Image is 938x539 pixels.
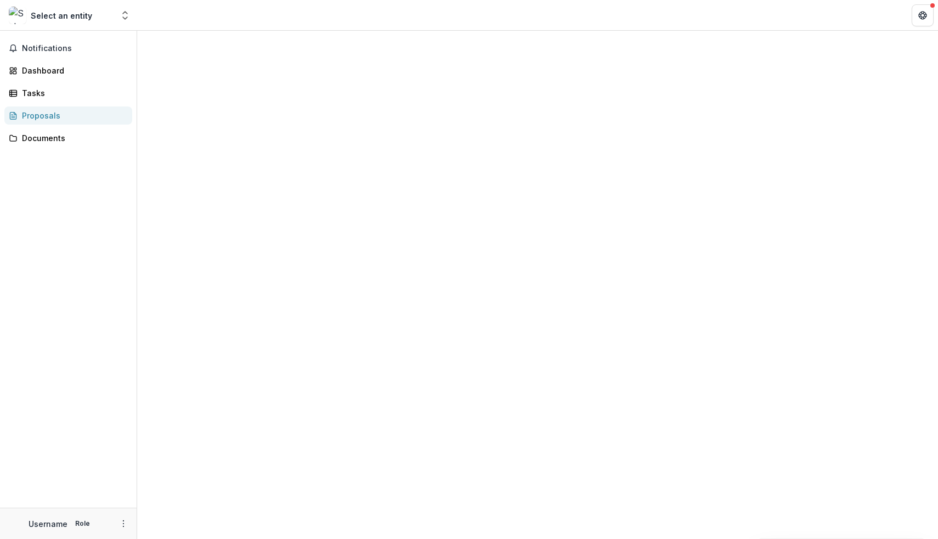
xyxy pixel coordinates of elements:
span: Notifications [22,44,128,53]
button: Open entity switcher [117,4,133,26]
img: Select an entity [9,7,26,24]
a: Proposals [4,106,132,125]
button: More [117,517,130,530]
div: Proposals [22,110,123,121]
a: Documents [4,129,132,147]
p: Username [29,518,67,530]
a: Dashboard [4,61,132,80]
button: Get Help [912,4,934,26]
button: Notifications [4,40,132,57]
div: Tasks [22,87,123,99]
a: Tasks [4,84,132,102]
div: Documents [22,132,123,144]
div: Dashboard [22,65,123,76]
p: Role [72,519,93,529]
div: Select an entity [31,10,92,21]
